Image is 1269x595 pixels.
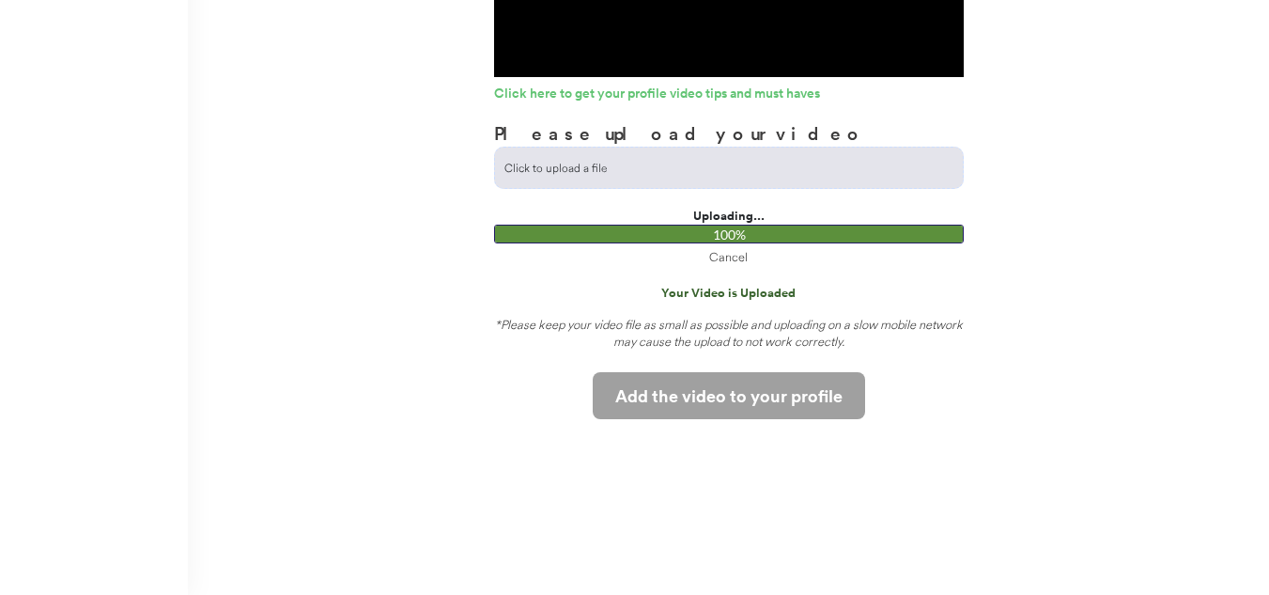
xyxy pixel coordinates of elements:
div: Your Video is Uploaded [494,285,964,302]
a: Click here to get your profile video tips and must haves [494,86,964,105]
div: *Please keep your video file as small as possible and uploading on a slow mobile network may caus... [494,316,964,358]
div: Uploading... [494,208,964,225]
h3: Please upload your video [494,119,865,147]
button: Add the video to your profile [593,372,865,419]
div: 100% [499,226,961,244]
div: Cancel [494,248,964,265]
